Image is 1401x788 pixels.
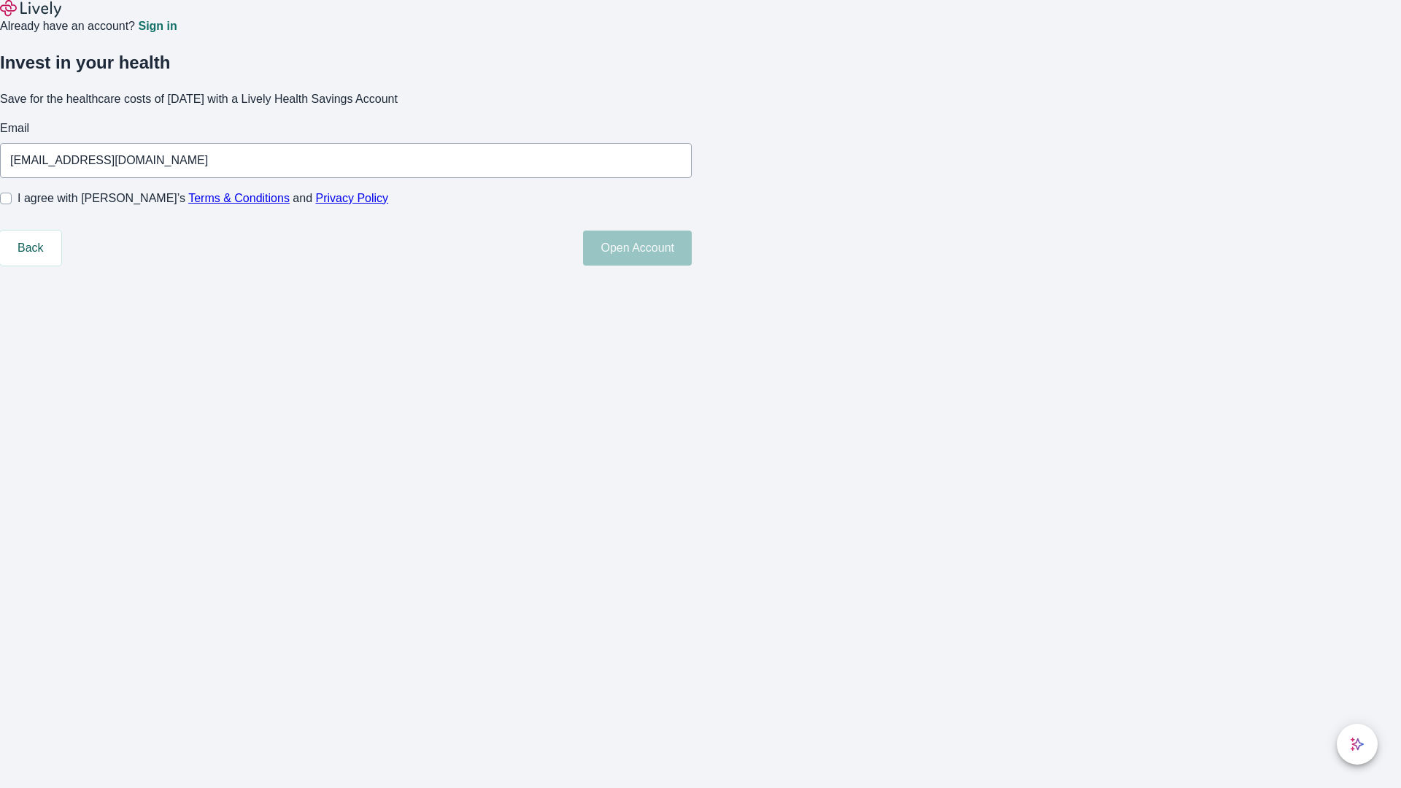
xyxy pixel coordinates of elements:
span: I agree with [PERSON_NAME]’s and [18,190,388,207]
svg: Lively AI Assistant [1350,737,1365,752]
a: Privacy Policy [316,192,389,204]
button: chat [1337,724,1378,765]
a: Sign in [138,20,177,32]
a: Terms & Conditions [188,192,290,204]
